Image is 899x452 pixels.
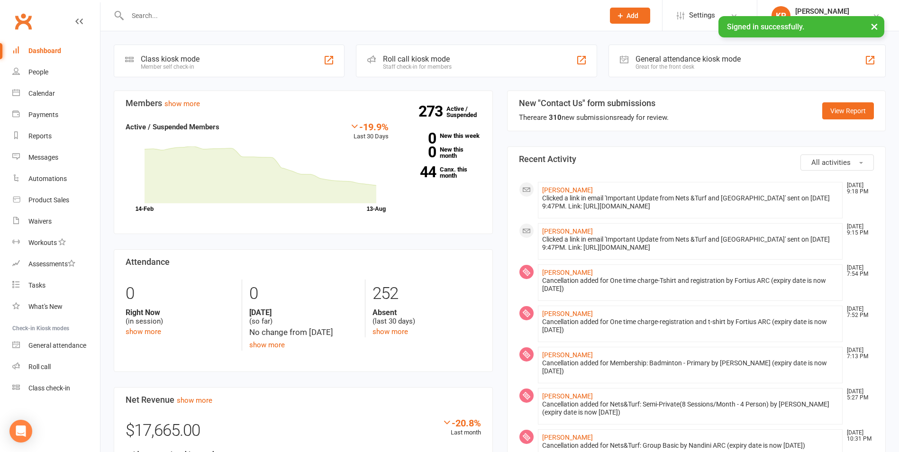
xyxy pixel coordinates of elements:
a: Automations [12,168,100,190]
a: Workouts [12,232,100,253]
div: Roll call kiosk mode [383,54,452,63]
a: Calendar [12,83,100,104]
span: Signed in successfully. [727,22,804,31]
div: Clicked a link in email 'Important Update from Nets &Turf and [GEOGRAPHIC_DATA]' sent on [DATE] 9... [542,194,839,210]
div: Automations [28,175,67,182]
a: People [12,62,100,83]
a: Dashboard [12,40,100,62]
div: Great for the front desk [636,63,741,70]
a: show more [177,396,212,405]
strong: 0 [403,131,436,145]
div: Reports [28,132,52,140]
div: -19.9% [350,121,389,132]
div: Tasks [28,281,45,289]
time: [DATE] 7:52 PM [842,306,873,318]
a: Payments [12,104,100,126]
strong: [DATE] [249,308,358,317]
time: [DATE] 9:15 PM [842,224,873,236]
div: Cancellation added for Nets&Turf: Semi-Private(8 Sessions/Month - 4 Person) by [PERSON_NAME] (exp... [542,400,839,416]
div: Dashboard [28,47,61,54]
div: Member self check-in [141,63,200,70]
div: KP [772,6,790,25]
a: show more [249,341,285,349]
time: [DATE] 7:13 PM [842,347,873,360]
button: Add [610,8,650,24]
h3: Recent Activity [519,154,874,164]
input: Search... [125,9,598,22]
div: Open Intercom Messenger [9,420,32,443]
a: View Report [822,102,874,119]
div: (in session) [126,308,235,326]
div: (last 30 days) [372,308,481,326]
strong: 44 [403,165,436,179]
button: All activities [800,154,874,171]
a: 44Canx. this month [403,166,481,179]
div: -20.8% [442,417,481,428]
div: 252 [372,280,481,308]
strong: 0 [403,145,436,159]
strong: Active / Suspended Members [126,123,219,131]
div: Cancellation added for Membership: Badminton - Primary by [PERSON_NAME] (expiry date is now [DATE]) [542,359,839,375]
div: 0 [126,280,235,308]
h3: New "Contact Us" form submissions [519,99,669,108]
div: Messages [28,154,58,161]
a: General attendance kiosk mode [12,335,100,356]
a: [PERSON_NAME] [542,351,593,359]
time: [DATE] 9:18 PM [842,182,873,195]
a: Assessments [12,253,100,275]
div: Last 30 Days [350,121,389,142]
div: Class kiosk mode [141,54,200,63]
div: [GEOGRAPHIC_DATA] [795,16,859,24]
div: Payments [28,111,58,118]
a: [PERSON_NAME] [542,186,593,194]
div: 0 [249,280,358,308]
a: Class kiosk mode [12,378,100,399]
div: What's New [28,303,63,310]
a: show more [372,327,408,336]
div: Waivers [28,217,52,225]
time: [DATE] 7:54 PM [842,265,873,277]
div: Cancellation added for One time charge-Tshirt and registration by Fortius ARC (expiry date is now... [542,277,839,293]
div: Last month [442,417,481,438]
div: General attendance kiosk mode [636,54,741,63]
a: 273Active / Suspended [446,99,488,125]
a: Waivers [12,211,100,232]
div: Cancellation added for Nets&Turf: Group Basic by Nandini ARC (expiry date is now [DATE]) [542,442,839,450]
a: [PERSON_NAME] [542,310,593,317]
div: Workouts [28,239,57,246]
strong: 310 [549,113,562,122]
a: Messages [12,147,100,168]
span: Add [627,12,638,19]
a: Roll call [12,356,100,378]
div: Product Sales [28,196,69,204]
a: show more [126,327,161,336]
div: Class check-in [28,384,70,392]
div: Clicked a link in email 'Important Update from Nets &Turf and [GEOGRAPHIC_DATA]' sent on [DATE] 9... [542,235,839,252]
a: What's New [12,296,100,317]
div: General attendance [28,342,86,349]
span: Settings [689,5,715,26]
div: There are new submissions ready for review. [519,112,669,123]
a: Reports [12,126,100,147]
strong: 273 [418,104,446,118]
div: [PERSON_NAME] [795,7,859,16]
h3: Attendance [126,257,481,267]
div: People [28,68,48,76]
time: [DATE] 10:31 PM [842,430,873,442]
h3: Members [126,99,481,108]
a: show more [164,99,200,108]
a: Product Sales [12,190,100,211]
button: × [866,16,883,36]
div: $17,665.00 [126,417,481,449]
div: Roll call [28,363,51,371]
span: All activities [811,158,851,167]
strong: Right Now [126,308,235,317]
a: [PERSON_NAME] [542,269,593,276]
a: Tasks [12,275,100,296]
div: Calendar [28,90,55,97]
a: [PERSON_NAME] [542,392,593,400]
a: [PERSON_NAME] [542,434,593,441]
div: Staff check-in for members [383,63,452,70]
a: 0New this month [403,146,481,159]
h3: Net Revenue [126,395,481,405]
